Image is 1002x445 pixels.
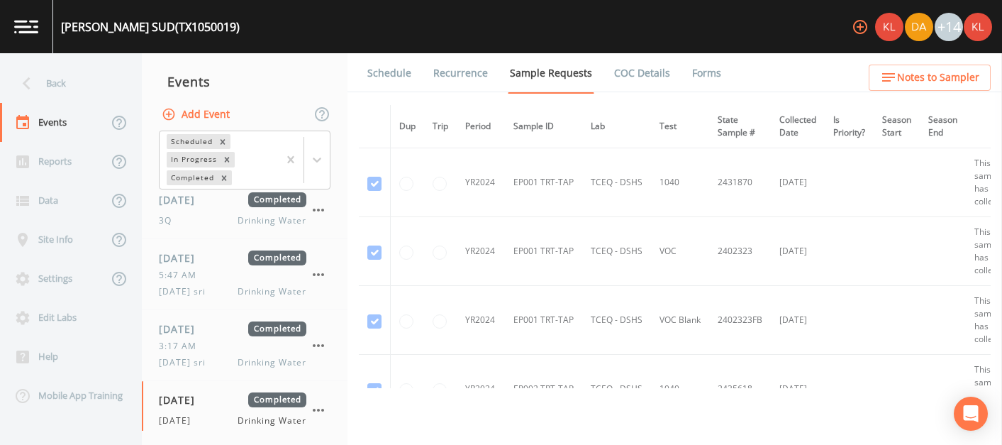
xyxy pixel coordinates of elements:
td: EP002 TRT-TAP [505,355,582,424]
td: YR2024 [457,217,505,286]
div: In Progress [167,152,219,167]
th: Sample ID [505,105,582,148]
th: Collected Date [771,105,825,148]
th: Period [457,105,505,148]
span: [DATE] [159,414,199,427]
div: Kler Teran [874,13,904,41]
td: 2402323FB [709,286,771,355]
span: [DATE] sri [159,285,214,298]
td: EP001 TRT-TAP [505,286,582,355]
td: 2402323 [709,217,771,286]
td: VOC [651,217,709,286]
td: YR2024 [457,148,505,217]
button: Add Event [159,101,235,128]
span: 3:17 AM [159,340,205,353]
span: [DATE] [159,251,205,265]
span: Drinking Water [238,356,306,369]
button: Notes to Sampler [869,65,991,91]
th: Lab [582,105,651,148]
span: Completed [248,251,306,265]
a: Sample Requests [508,53,594,94]
td: TCEQ - DSHS [582,286,651,355]
span: 3Q [159,214,180,227]
a: Forms [690,53,723,93]
span: Notes to Sampler [897,69,979,87]
img: a84961a0472e9debc750dd08a004988d [905,13,933,41]
img: 9c4450d90d3b8045b2e5fa62e4f92659 [875,13,903,41]
th: Season Start [874,105,920,148]
td: 1040 [651,148,709,217]
th: Dup [391,105,425,148]
a: [DATE]Completed3:17 AM[DATE] sriDrinking Water [142,310,347,381]
td: 2431870 [709,148,771,217]
td: YR2024 [457,286,505,355]
td: [DATE] [771,217,825,286]
span: Completed [248,192,306,207]
img: logo [14,20,38,33]
span: Drinking Water [238,214,306,227]
td: TCEQ - DSHS [582,217,651,286]
th: Test [651,105,709,148]
span: Drinking Water [238,414,306,427]
th: Is Priority? [825,105,874,148]
a: [DATE]Completed5:47 AM[DATE] sriDrinking Water [142,239,347,310]
td: [DATE] [771,355,825,424]
th: Season End [920,105,966,148]
div: Remove Completed [216,170,232,185]
td: EP001 TRT-TAP [505,217,582,286]
span: Drinking Water [238,285,306,298]
td: EP001 TRT-TAP [505,148,582,217]
span: [DATE] [159,322,205,336]
div: Events [142,64,347,99]
td: [DATE] [771,286,825,355]
span: [DATE] [159,192,205,207]
th: Trip [424,105,457,148]
td: TCEQ - DSHS [582,355,651,424]
span: Completed [248,392,306,407]
td: VOC Blank [651,286,709,355]
td: 1040 [651,355,709,424]
div: Remove In Progress [219,152,235,167]
td: TCEQ - DSHS [582,148,651,217]
div: Completed [167,170,216,185]
span: Completed [248,322,306,336]
a: Recurrence [431,53,490,93]
td: 2435618 [709,355,771,424]
a: Schedule [365,53,413,93]
a: [DATE]Completed3QDrinking Water [142,181,347,239]
th: State Sample # [709,105,771,148]
div: Open Intercom Messenger [954,397,988,431]
span: [DATE] sri [159,356,214,369]
div: [PERSON_NAME] SUD (TX1050019) [61,18,240,35]
span: [DATE] [159,392,205,407]
div: Remove Scheduled [215,134,230,149]
div: Scheduled [167,134,215,149]
span: 5:47 AM [159,269,205,282]
td: [DATE] [771,148,825,217]
img: 9c4450d90d3b8045b2e5fa62e4f92659 [964,13,992,41]
div: David Weber [904,13,934,41]
div: +14 [935,13,963,41]
a: [DATE]Completed[DATE]Drinking Water [142,381,347,439]
td: YR2024 [457,355,505,424]
a: COC Details [612,53,672,93]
